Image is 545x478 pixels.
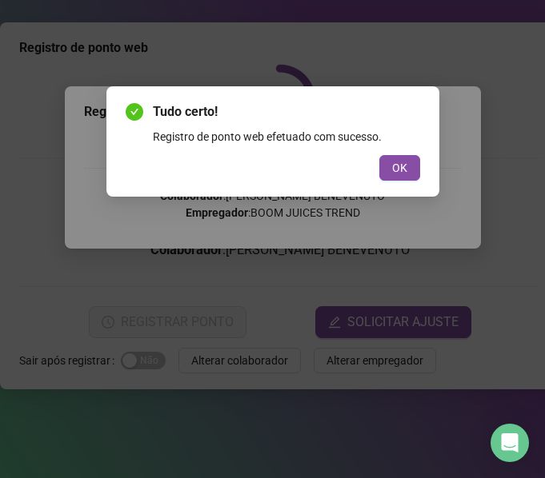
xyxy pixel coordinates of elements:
button: OK [379,155,420,181]
div: Open Intercom Messenger [491,424,529,462]
div: Registro de ponto web efetuado com sucesso. [153,128,420,145]
span: Tudo certo! [153,102,420,121]
span: check-circle [126,103,143,121]
span: OK [392,159,407,177]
